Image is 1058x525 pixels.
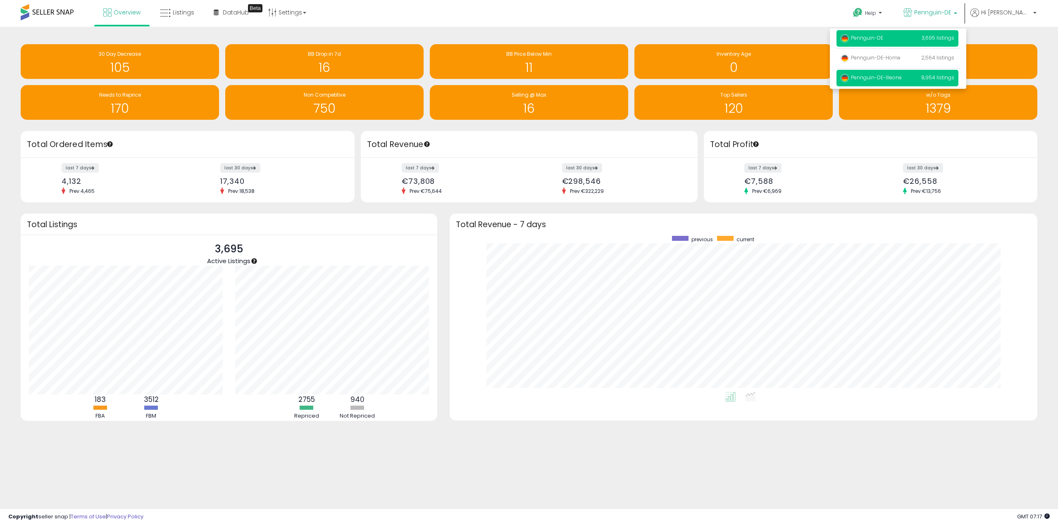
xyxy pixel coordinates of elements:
[903,163,943,173] label: last 30 days
[841,54,849,62] img: germany.png
[562,163,602,173] label: last 30 days
[225,85,424,120] a: Non Competitive 750
[250,257,258,265] div: Tooltip anchor
[843,102,1033,115] h1: 1379
[65,188,99,195] span: Prev: 4,465
[25,61,215,74] h1: 105
[841,34,883,41] span: Pennguin-DE
[207,241,250,257] p: 3,695
[639,102,829,115] h1: 120
[76,412,125,420] div: FBA
[220,163,260,173] label: last 30 days
[512,91,546,98] span: Selling @ Max
[841,74,849,82] img: germany.png
[903,177,1023,185] div: €26,558
[717,50,751,57] span: Inventory Age
[921,74,954,81] span: 8,954 listings
[27,139,348,150] h3: Total Ordered Items
[841,74,902,81] span: Pennguin-DE-Illeone
[99,50,141,57] span: 30 Day Decrease
[229,102,419,115] h1: 750
[926,91,951,98] span: w/o Tags
[423,140,431,148] div: Tooltip anchor
[114,8,141,17] span: Overview
[95,394,106,404] b: 183
[841,34,849,43] img: germany.png
[456,221,1032,228] h3: Total Revenue - 7 days
[839,85,1037,120] a: w/o Tags 1379
[99,91,141,98] span: Needs to Reprice
[224,188,259,195] span: Prev: 18,538
[402,177,523,185] div: €73,808
[752,140,760,148] div: Tooltip anchor
[634,85,833,120] a: Top Sellers 120
[562,177,683,185] div: €298,546
[21,44,219,79] a: 30 Day Decrease 105
[914,8,951,17] span: Pennguin-DE
[282,412,331,420] div: Repriced
[248,4,262,12] div: Tooltip anchor
[720,91,747,98] span: Top Sellers
[981,8,1031,17] span: Hi [PERSON_NAME]
[223,8,249,17] span: DataHub
[220,177,340,185] div: 17,340
[308,50,341,57] span: BB Drop in 7d
[566,188,608,195] span: Prev: €322,229
[434,61,624,74] h1: 11
[367,139,691,150] h3: Total Revenue
[207,257,250,265] span: Active Listings
[853,7,863,18] i: Get Help
[229,61,419,74] h1: 16
[106,140,114,148] div: Tooltip anchor
[144,394,159,404] b: 3512
[225,44,424,79] a: BB Drop in 7d 16
[744,163,782,173] label: last 7 days
[841,54,901,61] span: Pennguin-DE-Home
[430,44,628,79] a: BB Price Below Min 11
[25,102,215,115] h1: 170
[62,163,99,173] label: last 7 days
[922,34,954,41] span: 3,695 listings
[21,85,219,120] a: Needs to Reprice 170
[333,412,382,420] div: Not Repriced
[350,394,365,404] b: 940
[173,8,194,17] span: Listings
[710,139,1032,150] h3: Total Profit
[434,102,624,115] h1: 16
[865,10,876,17] span: Help
[744,177,864,185] div: €7,588
[62,177,181,185] div: 4,132
[748,188,786,195] span: Prev: €6,969
[921,54,954,61] span: 2,564 listings
[126,412,176,420] div: FBM
[27,221,431,228] h3: Total Listings
[634,44,833,79] a: Inventory Age 0
[907,188,945,195] span: Prev: €13,756
[298,394,315,404] b: 2755
[304,91,346,98] span: Non Competitive
[506,50,552,57] span: BB Price Below Min
[430,85,628,120] a: Selling @ Max 16
[405,188,446,195] span: Prev: €75,644
[691,236,713,243] span: previous
[846,1,890,27] a: Help
[402,163,439,173] label: last 7 days
[639,61,829,74] h1: 0
[736,236,754,243] span: current
[970,8,1037,27] a: Hi [PERSON_NAME]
